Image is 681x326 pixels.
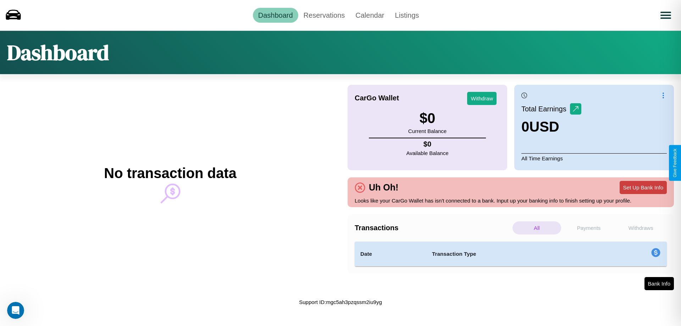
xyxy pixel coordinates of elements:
[408,126,447,136] p: Current Balance
[406,140,449,148] h4: $ 0
[521,153,667,163] p: All Time Earnings
[620,181,667,194] button: Set Up Bank Info
[350,8,389,23] a: Calendar
[7,302,24,319] iframe: Intercom live chat
[299,297,382,307] p: Support ID: mgc5ah3pzqssm2iu9yg
[521,119,581,135] h3: 0 USD
[565,221,613,234] p: Payments
[467,92,497,105] button: Withdraw
[672,149,677,177] div: Give Feedback
[355,94,399,102] h4: CarGo Wallet
[355,242,667,266] table: simple table
[389,8,424,23] a: Listings
[432,250,593,258] h4: Transaction Type
[253,8,298,23] a: Dashboard
[406,148,449,158] p: Available Balance
[513,221,561,234] p: All
[521,103,570,115] p: Total Earnings
[408,110,447,126] h3: $ 0
[7,38,109,67] h1: Dashboard
[355,196,667,205] p: Looks like your CarGo Wallet has isn't connected to a bank. Input up your banking info to finish ...
[360,250,421,258] h4: Date
[298,8,350,23] a: Reservations
[656,5,676,25] button: Open menu
[616,221,665,234] p: Withdraws
[104,165,236,181] h2: No transaction data
[355,224,511,232] h4: Transactions
[644,277,674,290] button: Bank Info
[365,182,402,193] h4: Uh Oh!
